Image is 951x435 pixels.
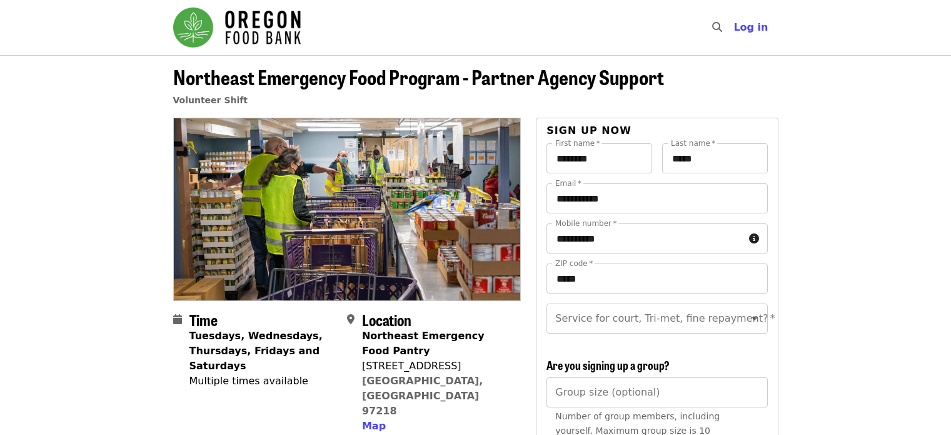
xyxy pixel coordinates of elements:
[546,143,652,173] input: First name
[173,8,301,48] img: Oregon Food Bank - Home
[546,264,767,294] input: ZIP code
[173,314,182,325] i: calendar icon
[546,183,767,213] input: Email
[362,330,485,357] strong: Northeast Emergency Food Pantry
[546,125,631,136] span: Sign up now
[546,357,670,373] span: Are you signing up a group?
[662,143,768,173] input: Last name
[749,233,759,245] i: circle-info icon
[174,118,521,300] img: Northeast Emergency Food Program - Partner Agency Support organized by Oregon Food Bank
[173,95,248,105] a: Volunteer Shift
[555,140,600,147] label: First name
[555,180,581,187] label: Email
[347,314,355,325] i: map-marker-alt icon
[723,15,778,40] button: Log in
[746,310,763,327] button: Open
[362,375,483,417] a: [GEOGRAPHIC_DATA], [GEOGRAPHIC_DATA] 97218
[733,21,768,33] span: Log in
[362,420,386,432] span: Map
[362,309,411,330] span: Location
[555,220,616,227] label: Mobile number
[555,260,593,267] label: ZIP code
[362,419,386,434] button: Map
[189,330,323,372] strong: Tuesdays, Wednesdays, Thursdays, Fridays and Saturdays
[546,223,743,253] input: Mobile number
[189,309,218,330] span: Time
[712,21,722,33] i: search icon
[546,377,767,407] input: [object Object]
[173,62,664,91] span: Northeast Emergency Food Program - Partner Agency Support
[362,359,511,374] div: [STREET_ADDRESS]
[189,374,337,389] div: Multiple times available
[671,140,715,147] label: Last name
[730,13,740,43] input: Search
